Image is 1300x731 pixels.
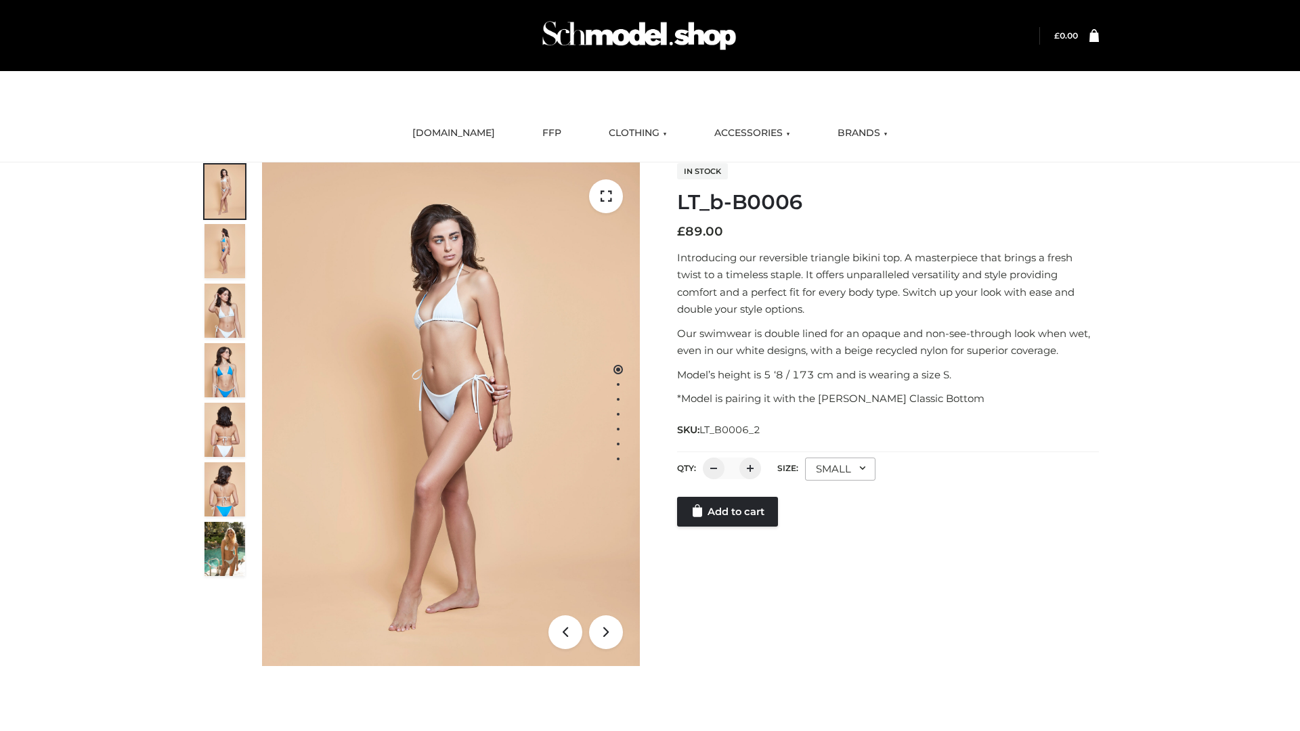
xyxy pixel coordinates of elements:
[704,118,800,148] a: ACCESSORIES
[677,366,1099,384] p: Model’s height is 5 ‘8 / 173 cm and is wearing a size S.
[262,162,640,666] img: LT_b-B0006
[204,522,245,576] img: Arieltop_CloudNine_AzureSky2.jpg
[204,224,245,278] img: ArielClassicBikiniTop_CloudNine_AzureSky_OW114ECO_2-scaled.jpg
[677,190,1099,215] h1: LT_b-B0006
[599,118,677,148] a: CLOTHING
[677,422,762,438] span: SKU:
[1054,30,1078,41] bdi: 0.00
[827,118,898,148] a: BRANDS
[677,390,1099,407] p: *Model is pairing it with the [PERSON_NAME] Classic Bottom
[402,118,505,148] a: [DOMAIN_NAME]
[777,463,798,473] label: Size:
[204,343,245,397] img: ArielClassicBikiniTop_CloudNine_AzureSky_OW114ECO_4-scaled.jpg
[677,497,778,527] a: Add to cart
[532,118,571,148] a: FFP
[677,163,728,179] span: In stock
[677,249,1099,318] p: Introducing our reversible triangle bikini top. A masterpiece that brings a fresh twist to a time...
[204,284,245,338] img: ArielClassicBikiniTop_CloudNine_AzureSky_OW114ECO_3-scaled.jpg
[677,325,1099,359] p: Our swimwear is double lined for an opaque and non-see-through look when wet, even in our white d...
[204,403,245,457] img: ArielClassicBikiniTop_CloudNine_AzureSky_OW114ECO_7-scaled.jpg
[677,463,696,473] label: QTY:
[677,224,723,239] bdi: 89.00
[204,164,245,219] img: ArielClassicBikiniTop_CloudNine_AzureSky_OW114ECO_1-scaled.jpg
[699,424,760,436] span: LT_B0006_2
[204,462,245,516] img: ArielClassicBikiniTop_CloudNine_AzureSky_OW114ECO_8-scaled.jpg
[677,224,685,239] span: £
[805,458,875,481] div: SMALL
[538,9,741,62] img: Schmodel Admin 964
[1054,30,1060,41] span: £
[1054,30,1078,41] a: £0.00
